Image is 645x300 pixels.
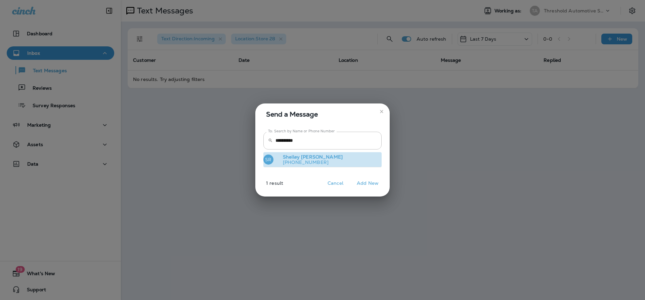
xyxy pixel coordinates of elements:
[353,178,382,188] button: Add New
[263,152,382,168] button: SRSheiley [PERSON_NAME][PHONE_NUMBER]
[253,180,283,191] p: 1 result
[277,160,343,165] p: [PHONE_NUMBER]
[376,106,387,117] button: close
[323,178,348,188] button: Cancel
[301,154,343,160] span: [PERSON_NAME]
[268,129,335,134] label: To: Search by Name or Phone Number
[263,155,273,165] div: SR
[266,109,382,120] span: Send a Message
[283,154,300,160] span: Sheiley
